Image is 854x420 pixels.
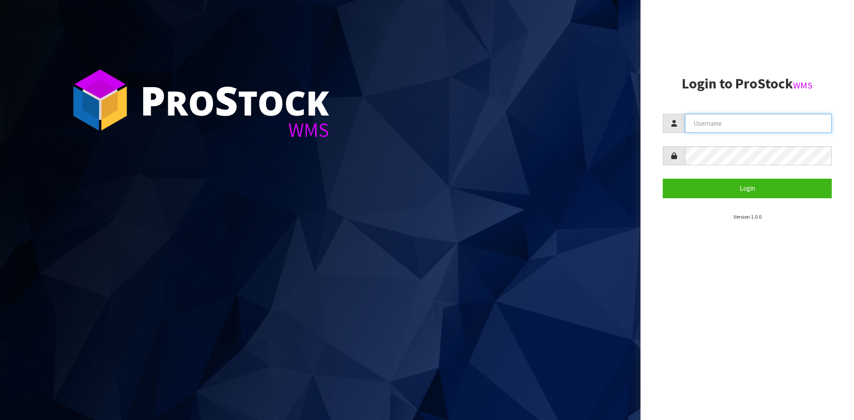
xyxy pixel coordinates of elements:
div: ro tock [140,80,329,120]
div: WMS [140,120,329,140]
h2: Login to ProStock [663,76,832,92]
span: P [140,73,165,127]
button: Login [663,179,832,198]
span: S [215,73,238,127]
img: ProStock Cube [67,67,133,133]
small: Version 1.0.0 [733,213,761,220]
input: Username [685,114,832,133]
small: WMS [793,80,813,91]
